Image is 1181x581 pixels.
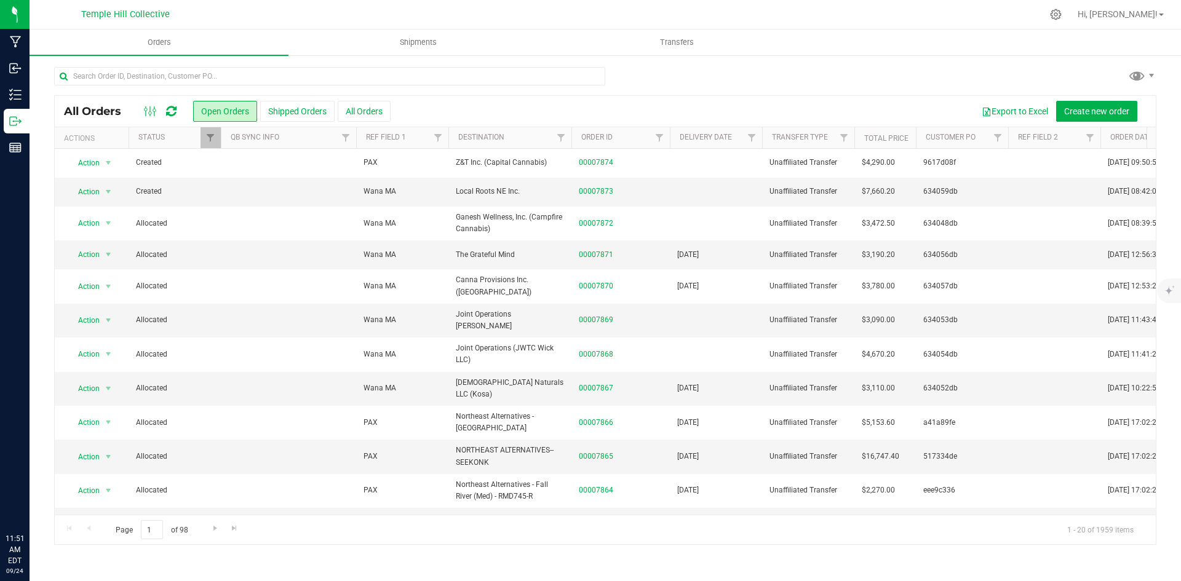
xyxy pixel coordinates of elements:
span: $4,290.00 [862,157,895,168]
span: $2,270.00 [862,484,895,496]
span: [DATE] 17:02:26 EDT [1108,451,1176,462]
span: PAX [364,417,378,429]
span: Unaffiliated Transfer [769,314,847,326]
span: select [101,346,116,363]
span: [DATE] 11:41:22 EDT [1108,349,1176,360]
a: Status [138,133,165,141]
a: 00007867 [579,382,613,394]
button: Export to Excel [974,101,1056,122]
a: Filter [336,127,356,148]
span: Unaffiliated Transfer [769,157,847,168]
span: $3,472.50 [862,218,895,229]
a: Filter [201,127,221,148]
inline-svg: Inventory [9,89,22,101]
span: PAX [364,484,378,496]
a: Ref Field 1 [366,133,406,141]
span: [DATE] 17:02:22 EDT [1108,484,1176,496]
span: Unaffiliated Transfer [769,218,847,229]
iframe: Resource center [12,483,49,520]
span: Unaffiliated Transfer [769,451,847,462]
span: Action [67,312,100,329]
span: select [101,414,116,431]
a: 00007868 [579,349,613,360]
span: Joint Operations [PERSON_NAME] [456,309,564,332]
a: 00007865 [579,451,613,462]
a: 00007871 [579,249,613,261]
div: Actions [64,134,124,143]
button: Create new order [1056,101,1137,122]
span: Unaffiliated Transfer [769,280,847,292]
span: Temple Hill Collective [81,9,170,20]
a: Transfer Type [772,133,828,141]
span: Wana MA [364,186,396,197]
a: QB Sync Info [231,133,279,141]
a: Destination [458,133,504,141]
inline-svg: Inbound [9,62,22,74]
span: [DATE] 11:43:46 EDT [1108,314,1176,326]
inline-svg: Outbound [9,115,22,127]
span: Page of 98 [105,520,198,539]
span: PAX [364,451,378,462]
span: 634054db [923,349,1001,360]
a: 00007864 [579,484,613,496]
span: 634052db [923,382,1001,394]
span: select [101,246,116,263]
span: Joint Operations (JWTC Wick LLC) [456,342,564,366]
input: Search Order ID, Destination, Customer PO... [54,67,605,85]
span: Unaffiliated Transfer [769,484,847,496]
span: $3,780.00 [862,280,895,292]
span: Allocated [136,249,213,261]
span: Transfers [643,37,710,48]
a: Filter [650,127,670,148]
span: $3,110.00 [862,382,895,394]
span: Action [67,448,100,465]
span: Action [67,246,100,263]
span: Action [67,154,100,172]
a: Go to the next page [206,520,224,537]
span: 634056db [923,249,1001,261]
a: Filter [551,127,571,148]
span: Created [136,157,213,168]
span: select [101,482,116,499]
span: select [101,278,116,295]
a: 00007866 [579,417,613,429]
span: select [101,312,116,329]
button: Shipped Orders [260,101,335,122]
a: Order ID [581,133,613,141]
span: Shipments [383,37,453,48]
inline-svg: Manufacturing [9,36,22,48]
span: [DATE] 12:53:26 EDT [1108,280,1176,292]
span: Action [67,513,100,531]
a: 00007874 [579,157,613,168]
span: Allocated [136,280,213,292]
span: [DATE] [677,417,699,429]
span: eee9c336 [923,484,1001,496]
span: select [101,513,116,531]
span: $4,670.20 [862,349,895,360]
span: Create new order [1064,106,1129,116]
span: All Orders [64,105,133,118]
span: 634057db [923,280,1001,292]
span: Unaffiliated Transfer [769,349,847,360]
span: Allocated [136,451,213,462]
span: [DATE] [677,249,699,261]
inline-svg: Reports [9,141,22,154]
span: Allocated [136,314,213,326]
span: $5,153.60 [862,417,895,429]
span: Unaffiliated Transfer [769,382,847,394]
span: Unaffiliated Transfer [769,186,847,197]
span: 634048db [923,218,1001,229]
a: Filter [834,127,854,148]
span: Allocated [136,417,213,429]
a: Filter [742,127,762,148]
a: 00007869 [579,314,613,326]
span: [DATE] [677,484,699,496]
span: [DATE] [677,451,699,462]
span: Allocated [136,218,213,229]
span: Local Roots NE Inc. [456,186,564,197]
span: [DATE] 09:50:58 EDT [1108,157,1176,168]
span: select [101,215,116,232]
span: [DATE] 10:22:50 EDT [1108,382,1176,394]
span: Northeast Alternatives - [GEOGRAPHIC_DATA] [456,411,564,434]
a: Filter [428,127,448,148]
